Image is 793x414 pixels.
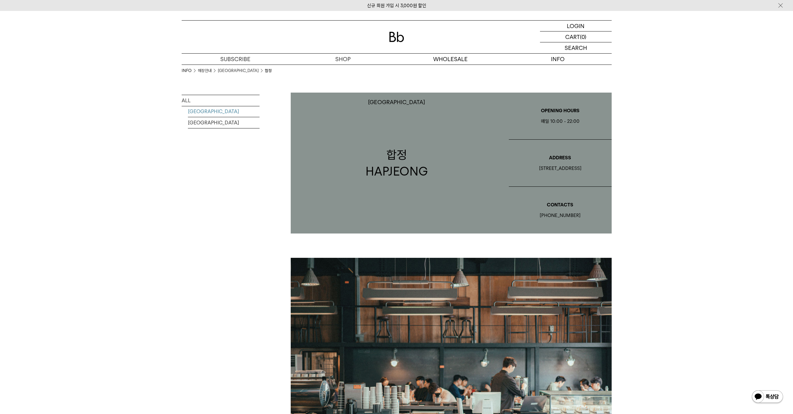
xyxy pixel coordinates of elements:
a: [GEOGRAPHIC_DATA] [188,117,260,128]
p: INFO [504,54,612,65]
p: CONTACTS [509,201,612,209]
p: [GEOGRAPHIC_DATA] [368,99,425,105]
a: CART (0) [540,31,612,42]
div: [PHONE_NUMBER] [509,212,612,219]
li: INFO [182,68,198,74]
a: ALL [182,95,260,106]
a: [GEOGRAPHIC_DATA] [188,106,260,117]
a: SHOP [289,54,397,65]
p: ADDRESS [509,154,612,161]
img: 카카오톡 채널 1:1 채팅 버튼 [751,390,784,405]
p: HAPJEONG [365,163,428,180]
p: (0) [580,31,586,42]
p: CART [565,31,580,42]
a: 신규 회원 가입 시 3,000원 할인 [367,3,426,8]
p: WHOLESALE [397,54,504,65]
a: SUBSCRIBE [182,54,289,65]
p: OPENING HOURS [509,107,612,114]
li: 합정 [265,68,272,74]
div: [STREET_ADDRESS] [509,165,612,172]
a: [GEOGRAPHIC_DATA] [218,68,259,74]
a: LOGIN [540,21,612,31]
a: 매장안내 [198,68,212,74]
p: 합정 [365,147,428,163]
p: LOGIN [567,21,585,31]
p: SEARCH [565,42,587,53]
img: 로고 [389,32,404,42]
div: 매일 10:00 - 22:00 [509,118,612,125]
